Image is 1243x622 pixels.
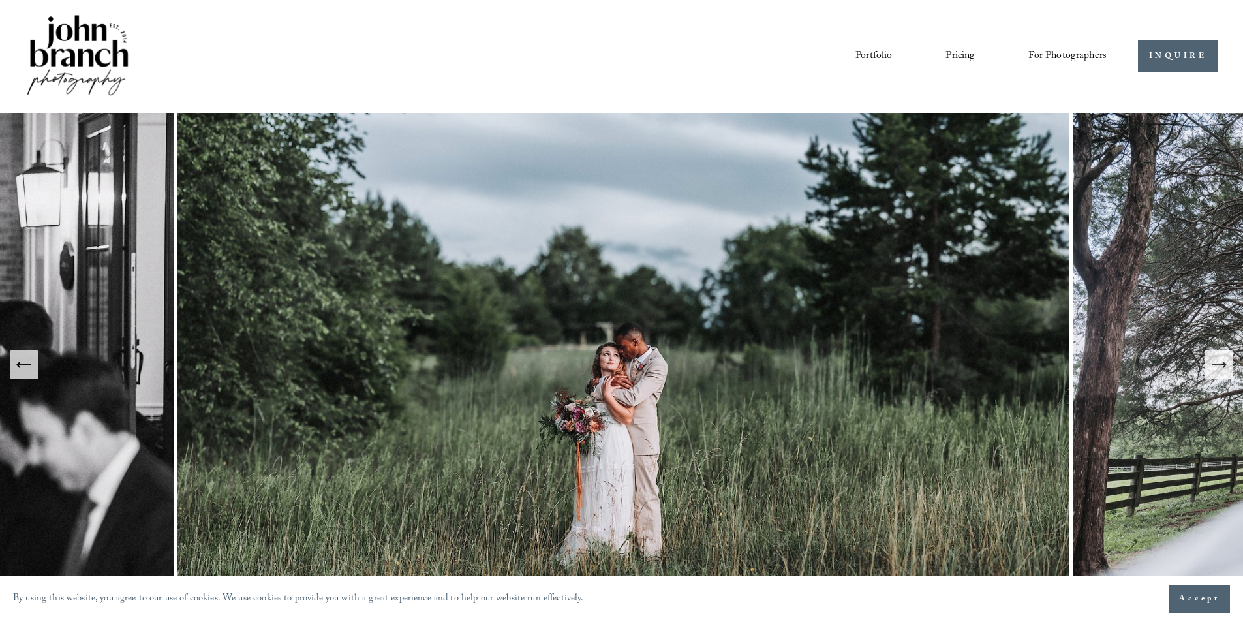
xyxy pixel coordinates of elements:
a: folder dropdown [1028,45,1107,67]
button: Accept [1169,585,1230,613]
button: Next Slide [1205,350,1233,379]
span: Accept [1179,593,1220,606]
img: John Branch IV Photography [25,12,130,101]
span: For Photographers [1028,46,1107,67]
a: Pricing [945,45,975,67]
p: By using this website, you agree to our use of cookies. We use cookies to provide you with a grea... [13,590,584,609]
img: Anderson Point Park Wedding Photography [177,113,1073,617]
a: INQUIRE [1138,40,1218,72]
button: Previous Slide [10,350,38,379]
a: Portfolio [855,45,892,67]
